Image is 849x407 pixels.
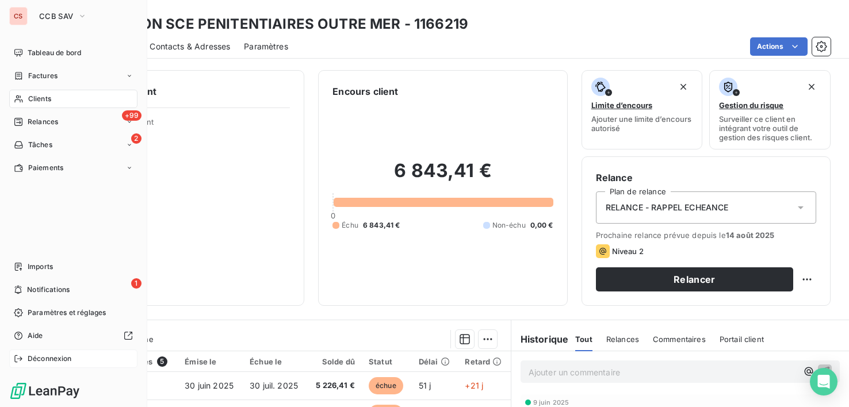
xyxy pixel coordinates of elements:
[28,117,58,127] span: Relances
[185,357,236,366] div: Émise le
[726,231,775,240] span: 14 août 2025
[719,101,783,110] span: Gestion du risque
[596,267,793,291] button: Relancer
[750,37,808,56] button: Actions
[122,110,141,121] span: +99
[419,381,431,390] span: 51 j
[9,304,137,322] a: Paramètres et réglages
[419,357,452,366] div: Délai
[9,327,137,345] a: Aide
[709,70,831,149] button: Gestion du risqueSurveiller ce client en intégrant votre outil de gestion des risques client.
[28,262,53,272] span: Imports
[9,90,137,108] a: Clients
[606,335,639,344] span: Relances
[591,101,652,110] span: Limite d’encours
[27,285,70,295] span: Notifications
[606,202,729,213] span: RELANCE - RAPPEL ECHEANCE
[582,70,703,149] button: Limite d’encoursAjouter une limite d’encours autorisé
[720,335,764,344] span: Portail client
[492,220,526,231] span: Non-échu
[9,258,137,276] a: Imports
[150,41,230,52] span: Contacts & Adresses
[465,357,503,366] div: Retard
[9,44,137,62] a: Tableau de bord
[719,114,821,142] span: Surveiller ce client en intégrant votre outil de gestion des risques client.
[342,220,358,231] span: Échu
[575,335,592,344] span: Tout
[533,399,569,406] span: 9 juin 2025
[9,113,137,131] a: +99Relances
[28,163,63,173] span: Paiements
[314,380,355,391] span: 5 226,41 €
[28,354,72,364] span: Déconnexion
[250,357,300,366] div: Échue le
[244,41,288,52] span: Paramètres
[9,7,28,25] div: CS
[28,71,58,81] span: Factures
[28,331,43,341] span: Aide
[131,278,141,289] span: 1
[28,94,51,104] span: Clients
[612,247,644,256] span: Niveau 2
[93,117,290,133] span: Propriétés Client
[530,220,553,231] span: 0,00 €
[9,136,137,154] a: 2Tâches
[28,140,52,150] span: Tâches
[511,332,569,346] h6: Historique
[465,381,483,390] span: +21 j
[185,381,234,390] span: 30 juin 2025
[101,14,468,34] h3: MISSION SCE PENITENTIAIRES OUTRE MER - 1166219
[28,48,81,58] span: Tableau de bord
[596,231,816,240] span: Prochaine relance prévue depuis le
[810,368,837,396] div: Open Intercom Messenger
[331,211,335,220] span: 0
[332,159,553,194] h2: 6 843,41 €
[9,382,81,400] img: Logo LeanPay
[591,114,693,133] span: Ajouter une limite d’encours autorisé
[363,220,400,231] span: 6 843,41 €
[9,159,137,177] a: Paiements
[157,356,167,367] span: 5
[596,171,816,185] h6: Relance
[250,381,298,390] span: 30 juil. 2025
[314,357,355,366] div: Solde dû
[332,85,398,98] h6: Encours client
[369,357,405,366] div: Statut
[9,67,137,85] a: Factures
[28,308,106,318] span: Paramètres et réglages
[369,377,403,394] span: échue
[70,85,290,98] h6: Informations client
[653,335,706,344] span: Commentaires
[39,11,73,21] span: CCB SAV
[131,133,141,144] span: 2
